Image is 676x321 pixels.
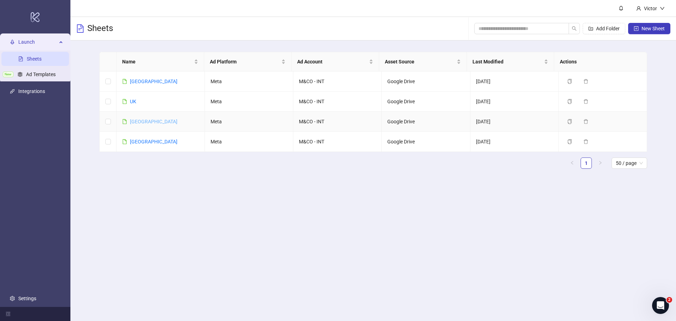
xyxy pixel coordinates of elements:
[595,158,606,169] button: right
[205,112,293,132] td: Meta
[634,26,639,31] span: plus-square
[117,52,204,72] th: Name
[660,6,665,11] span: down
[470,72,559,92] td: [DATE]
[567,158,578,169] li: Previous Page
[581,158,591,168] a: 1
[570,161,574,165] span: left
[472,58,543,66] span: Last Modified
[205,92,293,112] td: Meta
[210,58,280,66] span: Ad Platform
[122,99,127,104] span: file
[205,72,293,92] td: Meta
[470,92,559,112] td: [DATE]
[628,23,670,34] button: New Sheet
[122,58,193,66] span: Name
[130,99,136,104] a: UK
[10,39,15,44] span: rocket
[596,26,620,31] span: Add Folder
[567,158,578,169] button: left
[382,92,470,112] td: Google Drive
[292,52,379,72] th: Ad Account
[595,158,606,169] li: Next Page
[612,158,647,169] div: Page Size
[18,88,45,94] a: Integrations
[382,112,470,132] td: Google Drive
[567,139,572,144] span: copy
[122,139,127,144] span: file
[293,132,382,152] td: M&CO - INT
[641,5,660,12] div: Victor
[293,72,382,92] td: M&CO - INT
[204,52,292,72] th: Ad Platform
[554,52,642,72] th: Actions
[382,132,470,152] td: Google Drive
[598,161,602,165] span: right
[567,79,572,84] span: copy
[122,79,127,84] span: file
[583,79,588,84] span: delete
[130,79,177,84] a: [GEOGRAPHIC_DATA]
[379,52,467,72] th: Asset Source
[382,72,470,92] td: Google Drive
[467,52,555,72] th: Last Modified
[583,99,588,104] span: delete
[470,112,559,132] td: [DATE]
[636,6,641,11] span: user
[205,132,293,152] td: Meta
[567,99,572,104] span: copy
[26,72,56,77] a: Ad Templates
[76,24,84,33] span: file-text
[27,56,42,62] a: Sheets
[385,58,455,66] span: Asset Source
[616,158,643,168] span: 50 / page
[588,26,593,31] span: folder-add
[470,132,559,152] td: [DATE]
[122,119,127,124] span: file
[583,23,625,34] button: Add Folder
[6,311,11,316] span: menu-fold
[619,6,624,11] span: bell
[581,158,592,169] li: 1
[652,297,669,314] iframe: Intercom live chat
[666,297,672,303] span: 2
[297,58,368,66] span: Ad Account
[130,119,177,124] a: [GEOGRAPHIC_DATA]
[87,23,113,34] h3: Sheets
[18,35,57,49] span: Launch
[583,119,588,124] span: delete
[572,26,577,31] span: search
[18,296,36,301] a: Settings
[293,112,382,132] td: M&CO - INT
[130,139,177,144] a: [GEOGRAPHIC_DATA]
[293,92,382,112] td: M&CO - INT
[567,119,572,124] span: copy
[641,26,665,31] span: New Sheet
[583,139,588,144] span: delete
